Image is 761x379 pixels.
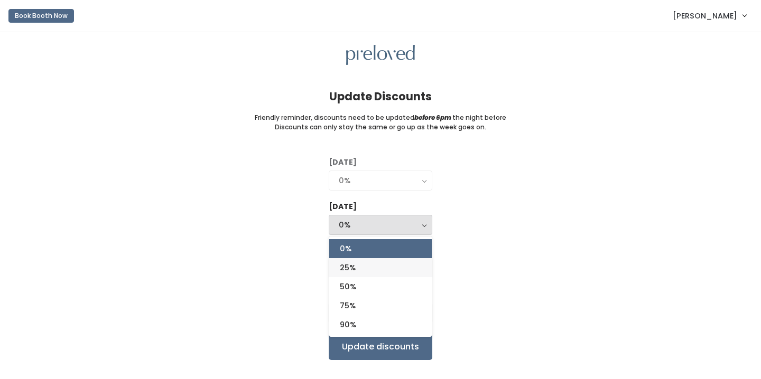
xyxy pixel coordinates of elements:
[340,262,356,273] span: 25%
[275,122,486,132] small: Discounts can only stay the same or go up as the week goes on.
[340,300,356,311] span: 75%
[340,281,356,292] span: 50%
[329,90,432,102] h4: Update Discounts
[329,201,357,212] label: [DATE]
[340,319,356,330] span: 90%
[8,4,74,27] a: Book Booth Now
[673,10,737,22] span: [PERSON_NAME]
[329,215,432,235] button: 0%
[340,243,351,254] span: 0%
[329,334,432,360] input: Update discounts
[339,219,422,231] div: 0%
[8,9,74,23] button: Book Booth Now
[346,45,415,65] img: preloved logo
[255,113,506,122] small: Friendly reminder, discounts need to be updated the night before
[339,175,422,186] div: 0%
[662,4,757,27] a: [PERSON_NAME]
[414,113,451,122] i: before 6pm
[329,157,357,168] label: [DATE]
[329,170,432,191] button: 0%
